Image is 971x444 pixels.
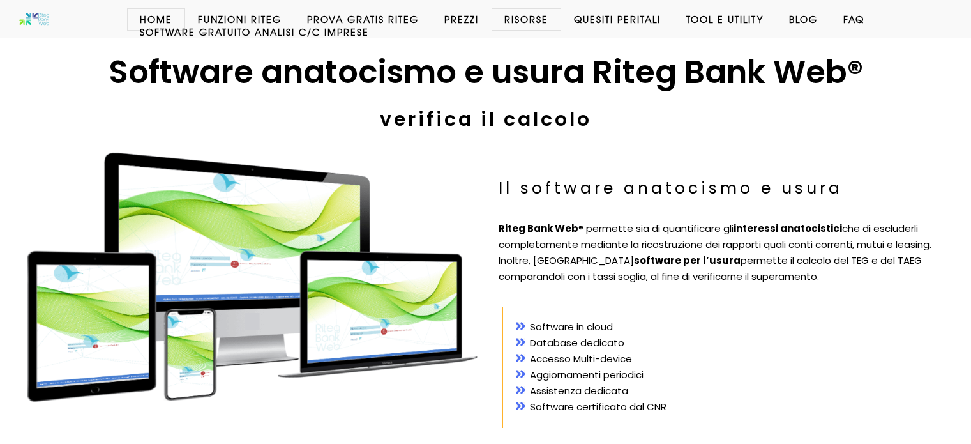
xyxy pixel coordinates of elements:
strong: software per l’usura [634,254,741,267]
li: Database dedicato [516,335,949,351]
a: Tool e Utility [674,13,776,26]
h2: verifica il calcolo [13,102,958,137]
a: Software GRATUITO analisi c/c imprese [127,26,382,38]
a: Prezzi [432,13,492,26]
a: Prova Gratis Riteg [294,13,432,26]
img: Software anatocismo e usura bancaria [19,13,50,26]
a: Home [127,13,185,26]
h3: Il software anatocismo e usura [499,175,965,202]
li: Software in cloud [516,319,949,335]
a: Risorse [492,13,561,26]
li: Software certificato dal CNR [516,399,949,415]
a: Faq [831,13,877,26]
li: Assistenza dedicata [516,383,949,399]
a: Blog [776,13,831,26]
img: Il software anatocismo Riteg Bank Web, calcolo e verifica di conto corrente, mutuo e leasing [26,149,479,406]
a: Funzioni Riteg [185,13,294,26]
strong: interessi anatocistici [734,222,842,235]
li: Aggiornamenti periodici [516,367,949,383]
li: Accesso Multi-device [516,351,949,367]
strong: Riteg Bank Web [499,222,578,235]
a: Quesiti Peritali [561,13,674,26]
h1: Software anatocismo e usura Riteg Bank Web® [13,51,958,93]
p: ® permette sia di quantificare gli che di escluderli completamente mediante la ricostruzione dei ... [499,221,965,285]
